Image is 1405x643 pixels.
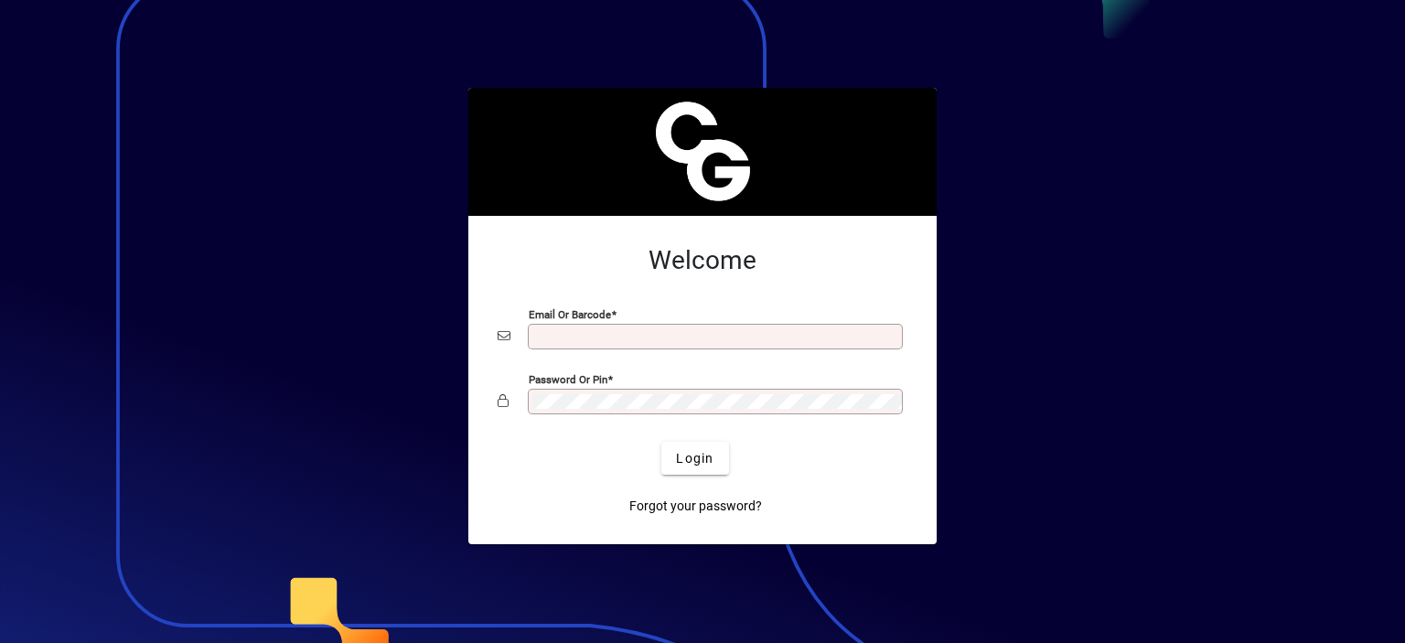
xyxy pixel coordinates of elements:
[661,442,728,475] button: Login
[529,308,611,321] mat-label: Email or Barcode
[676,449,713,468] span: Login
[622,489,769,522] a: Forgot your password?
[529,373,607,386] mat-label: Password or Pin
[629,497,762,516] span: Forgot your password?
[498,245,907,276] h2: Welcome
